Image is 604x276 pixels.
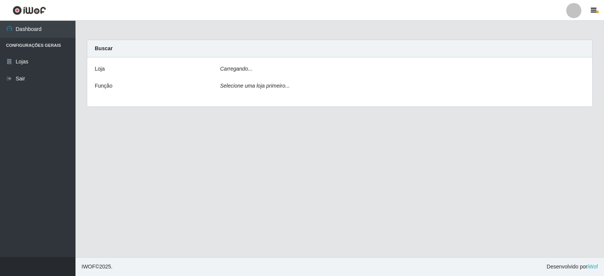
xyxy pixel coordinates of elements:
[587,264,598,270] a: iWof
[82,263,112,271] span: © 2025 .
[220,66,253,72] i: Carregando...
[95,82,112,90] label: Função
[547,263,598,271] span: Desenvolvido por
[95,65,105,73] label: Loja
[95,45,112,51] strong: Buscar
[220,83,290,89] i: Selecione uma loja primeiro...
[12,6,46,15] img: CoreUI Logo
[82,264,96,270] span: IWOF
